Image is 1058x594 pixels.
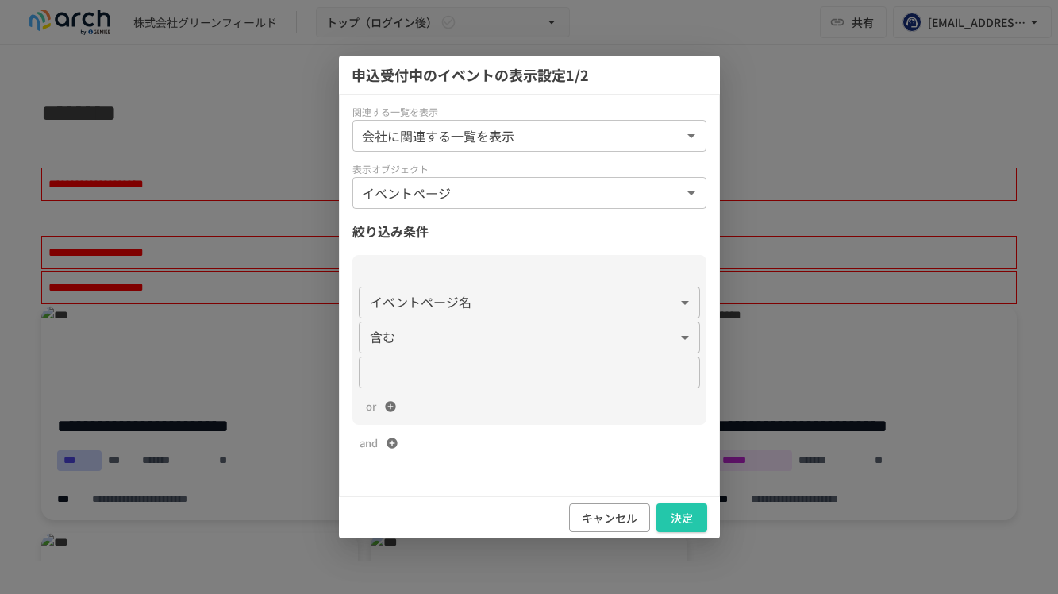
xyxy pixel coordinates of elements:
[352,222,706,242] p: 絞り込み条件
[656,503,707,533] button: 決定
[352,431,421,456] button: and
[339,56,720,94] h2: 申込受付中のイベント の表示設定 1 /2
[569,503,650,533] button: キャンセル
[370,292,675,313] span: イベントページ名
[352,164,706,174] p: 表示オブジェクト
[352,107,706,117] p: 関連する一覧を表示
[362,183,681,204] span: イベントページ
[352,395,411,418] button: or
[359,283,700,323] div: イベントページ名
[362,126,681,147] span: 会社 に関連する一覧を表示
[352,174,706,214] div: イベントページ
[370,327,675,348] span: 含む
[359,318,700,358] div: 含む
[352,117,706,156] div: 会社に関連する一覧を表示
